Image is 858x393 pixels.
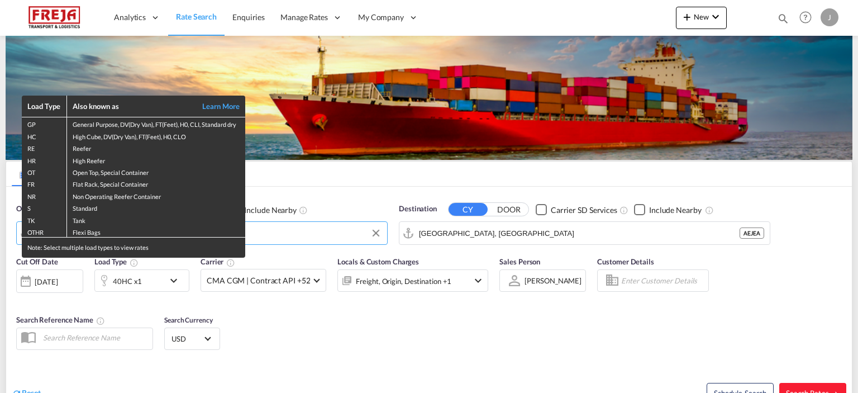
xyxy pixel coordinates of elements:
[189,101,240,111] a: Learn More
[66,190,245,201] td: Non Operating Reefer Container
[22,190,66,201] td: NR
[22,238,245,257] div: Note: Select multiple load types to view rates
[22,201,66,213] td: S
[66,117,245,130] td: General Purpose, DV(Dry Van), FT(Feet), H0, CLI, Standard dry
[73,101,190,111] div: Also known as
[22,225,66,238] td: OTHR
[22,154,66,165] td: HR
[22,96,66,117] th: Load Type
[66,141,245,153] td: Reefer
[66,177,245,189] td: Flat Rack, Special Container
[66,154,245,165] td: High Reefer
[66,130,245,141] td: High Cube, DV(Dry Van), FT(Feet), H0, CLO
[66,201,245,213] td: Standard
[22,177,66,189] td: FR
[22,214,66,225] td: TK
[22,165,66,177] td: OT
[22,130,66,141] td: HC
[66,225,245,238] td: Flexi Bags
[22,117,66,130] td: GP
[66,214,245,225] td: Tank
[22,141,66,153] td: RE
[66,165,245,177] td: Open Top, Special Container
